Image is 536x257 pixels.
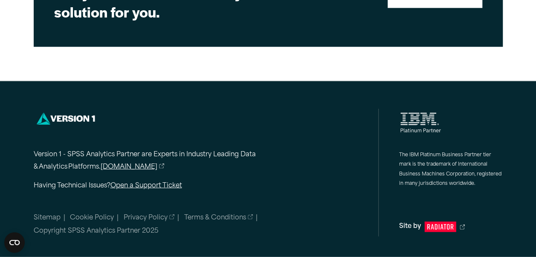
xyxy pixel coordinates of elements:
[34,213,378,237] nav: Minor links within the footer
[424,222,456,232] svg: Radiator Digital
[34,180,290,193] p: Having Technical Issues?
[4,232,25,253] button: Open CMP widget
[110,183,182,189] a: Open a Support Ticket
[124,213,175,223] a: Privacy Policy
[34,149,290,174] p: Version 1 - SPSS Analytics Partner are Experts in Industry Leading Data & Analytics Platforms.
[70,215,114,221] a: Cookie Policy
[101,161,165,174] a: [DOMAIN_NAME]
[399,221,503,233] a: Site by Radiator Digital
[184,213,253,223] a: Terms & Conditions
[399,221,421,233] span: Site by
[399,151,503,189] p: The IBM Platinum Business Partner tier mark is the trademark of International Business Machines C...
[34,228,159,234] span: Copyright SPSS Analytics Partner 2025
[34,215,61,221] a: Sitemap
